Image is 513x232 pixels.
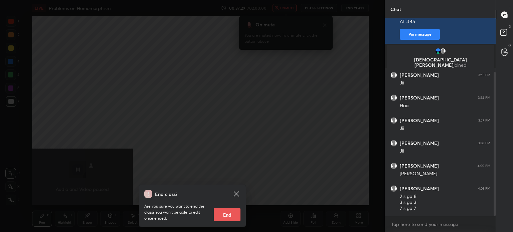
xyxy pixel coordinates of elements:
[440,48,446,54] img: default.png
[385,0,406,18] p: Chat
[400,163,439,169] h6: [PERSON_NAME]
[478,187,490,191] div: 4:03 PM
[478,96,490,100] div: 3:54 PM
[400,29,440,40] button: Pin message
[400,102,490,109] div: Haa
[509,5,511,10] p: T
[509,24,511,29] p: D
[390,185,397,192] img: default.png
[454,62,467,68] span: joined
[400,80,490,86] div: Jii
[478,141,490,145] div: 3:58 PM
[400,95,439,101] h6: [PERSON_NAME]
[435,48,442,54] img: b3f83ca7208d475896f91094e460af00.jpg
[400,186,439,192] h6: [PERSON_NAME]
[400,72,439,78] h6: [PERSON_NAME]
[214,208,240,221] button: End
[478,73,490,77] div: 3:53 PM
[390,117,397,124] img: default.png
[400,193,490,212] div: 2 s gp 8 3 s gp 3 7 s gp 7
[478,119,490,123] div: 3:57 PM
[400,118,439,124] h6: [PERSON_NAME]
[478,164,490,168] div: 4:00 PM
[400,148,490,155] div: Jii
[390,94,397,101] img: default.png
[400,171,490,177] div: [PERSON_NAME]
[390,163,397,169] img: default.png
[400,125,490,132] div: Jii
[390,140,397,147] img: default.png
[390,72,397,78] img: default.png
[385,18,496,216] div: grid
[144,203,208,221] p: Are you sure you want to end the class? You won’t be able to edit once ended.
[508,43,511,48] p: G
[400,18,490,25] div: AT 3:45
[155,191,177,198] h4: End class?
[391,57,490,68] p: [DEMOGRAPHIC_DATA][PERSON_NAME]
[400,140,439,146] h6: [PERSON_NAME]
